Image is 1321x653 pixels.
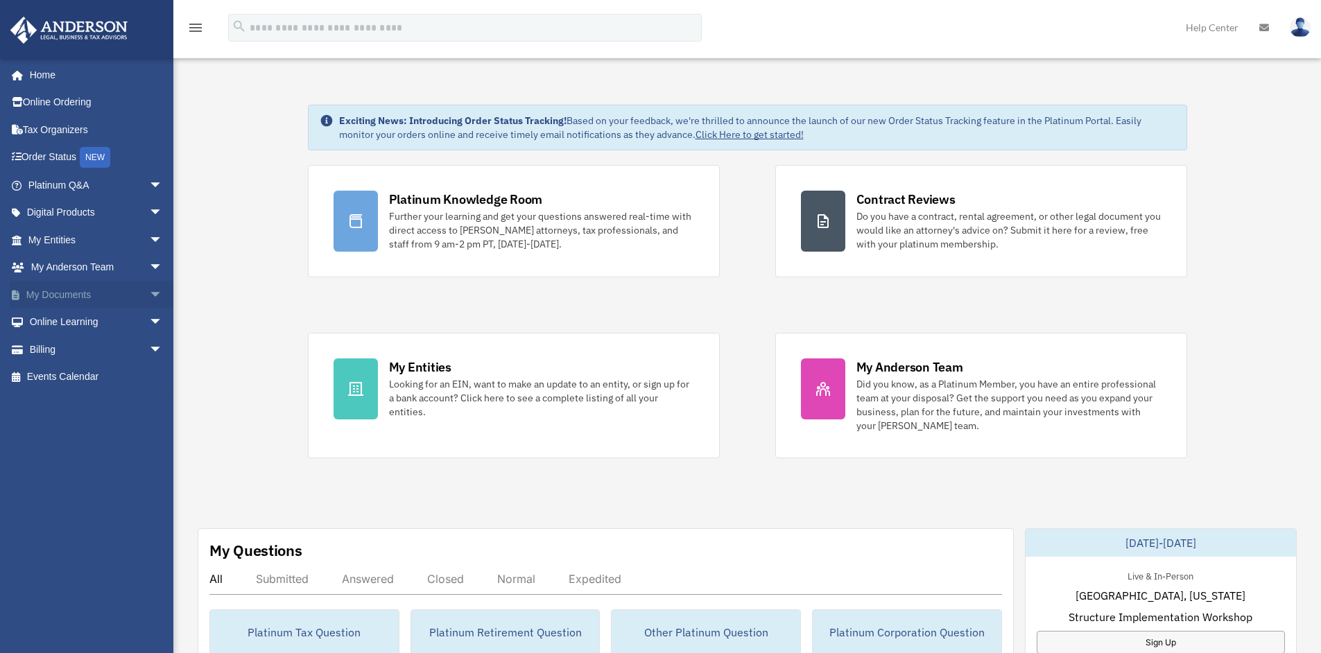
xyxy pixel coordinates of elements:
div: NEW [80,147,110,168]
a: menu [187,24,204,36]
div: Further your learning and get your questions answered real-time with direct access to [PERSON_NAM... [389,209,694,251]
div: Submitted [256,572,309,586]
div: My Anderson Team [856,358,963,376]
div: Do you have a contract, rental agreement, or other legal document you would like an attorney's ad... [856,209,1162,251]
a: My Entities Looking for an EIN, want to make an update to an entity, or sign up for a bank accoun... [308,333,720,458]
a: Platinum Knowledge Room Further your learning and get your questions answered real-time with dire... [308,165,720,277]
div: My Entities [389,358,451,376]
span: arrow_drop_down [149,199,177,227]
a: Click Here to get started! [696,128,804,141]
a: Online Learningarrow_drop_down [10,308,184,336]
span: arrow_drop_down [149,254,177,282]
strong: Exciting News: Introducing Order Status Tracking! [339,114,567,127]
div: Answered [342,572,394,586]
i: search [232,19,247,34]
div: Contract Reviews [856,191,956,208]
a: Tax Organizers [10,116,184,143]
a: Billingarrow_drop_down [10,336,184,363]
span: arrow_drop_down [149,226,177,254]
div: My Questions [209,540,302,561]
div: Normal [497,572,535,586]
span: Structure Implementation Workshop [1069,609,1252,625]
a: Digital Productsarrow_drop_down [10,199,184,227]
span: arrow_drop_down [149,171,177,200]
div: Platinum Knowledge Room [389,191,543,208]
a: Contract Reviews Do you have a contract, rental agreement, or other legal document you would like... [775,165,1187,277]
span: [GEOGRAPHIC_DATA], [US_STATE] [1076,587,1245,604]
div: Closed [427,572,464,586]
a: My Documentsarrow_drop_down [10,281,184,308]
a: My Anderson Team Did you know, as a Platinum Member, you have an entire professional team at your... [775,333,1187,458]
a: Events Calendar [10,363,184,391]
span: arrow_drop_down [149,336,177,364]
div: Looking for an EIN, want to make an update to an entity, or sign up for a bank account? Click her... [389,377,694,419]
div: [DATE]-[DATE] [1026,529,1296,557]
a: Online Ordering [10,89,184,116]
a: Platinum Q&Aarrow_drop_down [10,171,184,199]
div: All [209,572,223,586]
a: Home [10,61,177,89]
div: Live & In-Person [1116,568,1205,582]
a: Order StatusNEW [10,143,184,172]
span: arrow_drop_down [149,308,177,337]
div: Based on your feedback, we're thrilled to announce the launch of our new Order Status Tracking fe... [339,114,1175,141]
img: User Pic [1290,17,1311,37]
div: Did you know, as a Platinum Member, you have an entire professional team at your disposal? Get th... [856,377,1162,433]
a: My Anderson Teamarrow_drop_down [10,254,184,281]
i: menu [187,19,204,36]
a: My Entitiesarrow_drop_down [10,226,184,254]
span: arrow_drop_down [149,281,177,309]
div: Expedited [569,572,621,586]
img: Anderson Advisors Platinum Portal [6,17,132,44]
